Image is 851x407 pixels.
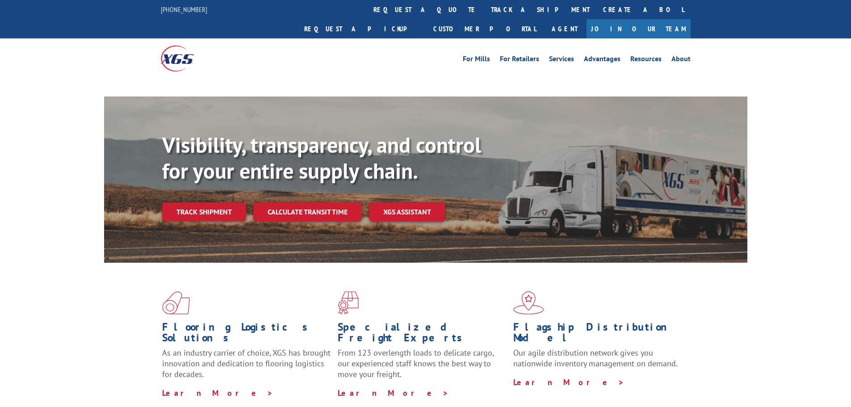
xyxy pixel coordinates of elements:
[513,348,678,369] span: Our agile distribution network gives you nationwide inventory management on demand.
[338,291,359,315] img: xgs-icon-focused-on-flooring-red
[162,388,273,398] a: Learn More >
[463,55,490,65] a: For Mills
[513,377,625,387] a: Learn More >
[253,202,362,222] a: Calculate transit time
[162,202,246,221] a: Track shipment
[513,291,544,315] img: xgs-icon-flagship-distribution-model-red
[671,55,691,65] a: About
[338,388,449,398] a: Learn More >
[338,322,507,348] h1: Specialized Freight Experts
[162,131,481,185] b: Visibility, transparency, and control for your entire supply chain.
[587,19,691,38] a: Join Our Team
[162,348,331,379] span: As an industry carrier of choice, XGS has brought innovation and dedication to flooring logistics...
[500,55,539,65] a: For Retailers
[369,202,445,222] a: XGS ASSISTANT
[162,322,331,348] h1: Flooring Logistics Solutions
[338,348,507,387] p: From 123 overlength loads to delicate cargo, our experienced staff knows the best way to move you...
[513,322,682,348] h1: Flagship Distribution Model
[543,19,587,38] a: Agent
[584,55,620,65] a: Advantages
[630,55,662,65] a: Resources
[161,5,207,14] a: [PHONE_NUMBER]
[162,291,190,315] img: xgs-icon-total-supply-chain-intelligence-red
[298,19,427,38] a: Request a pickup
[549,55,574,65] a: Services
[427,19,543,38] a: Customer Portal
